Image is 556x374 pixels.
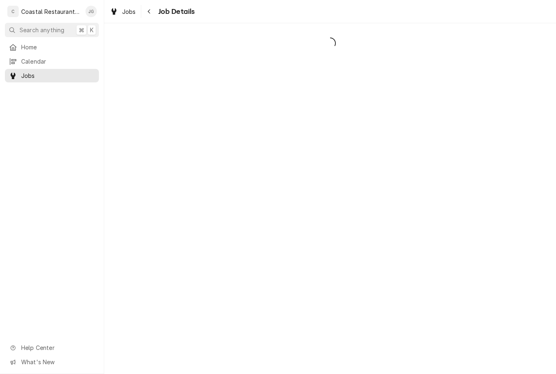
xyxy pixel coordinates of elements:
[7,6,19,17] div: C
[21,7,81,16] div: Coastal Restaurant Repair
[5,355,99,369] a: Go to What's New
[79,26,84,34] span: ⌘
[20,26,64,34] span: Search anything
[122,7,136,16] span: Jobs
[85,6,97,17] div: James Gatton's Avatar
[5,23,99,37] button: Search anything⌘K
[90,26,94,34] span: K
[156,6,195,17] span: Job Details
[107,5,139,18] a: Jobs
[21,57,95,66] span: Calendar
[21,343,94,352] span: Help Center
[21,358,94,366] span: What's New
[5,55,99,68] a: Calendar
[21,43,95,51] span: Home
[143,5,156,18] button: Navigate back
[5,69,99,82] a: Jobs
[5,341,99,354] a: Go to Help Center
[21,71,95,80] span: Jobs
[5,40,99,54] a: Home
[104,35,556,52] span: Loading...
[85,6,97,17] div: JG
